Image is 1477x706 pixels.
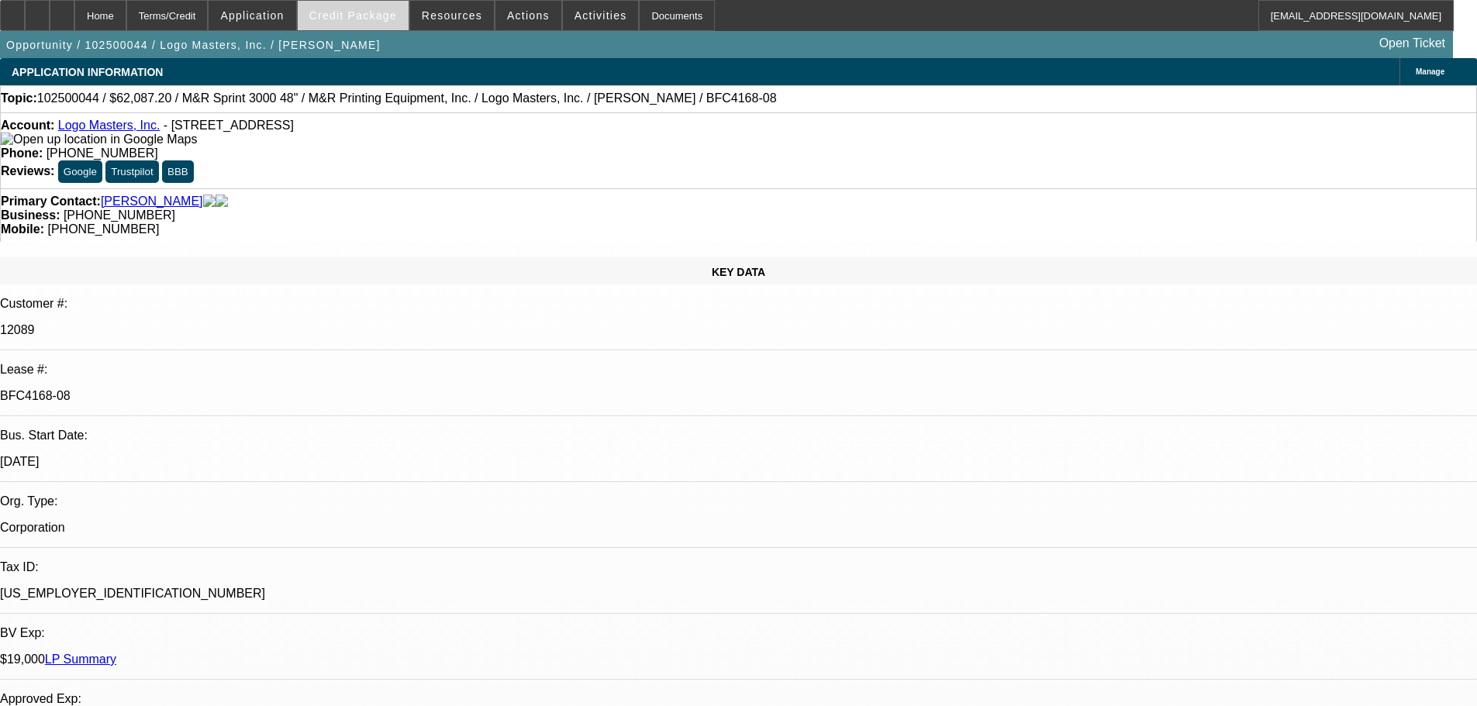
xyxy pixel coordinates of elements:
[422,9,482,22] span: Resources
[45,653,116,666] a: LP Summary
[1416,67,1444,76] span: Manage
[575,9,627,22] span: Activities
[209,1,295,30] button: Application
[105,160,158,183] button: Trustpilot
[203,195,216,208] img: facebook-icon.png
[298,1,409,30] button: Credit Package
[64,208,175,222] span: [PHONE_NUMBER]
[309,9,397,22] span: Credit Package
[220,9,284,22] span: Application
[1,195,101,208] strong: Primary Contact:
[6,39,381,51] span: Opportunity / 102500044 / Logo Masters, Inc. / [PERSON_NAME]
[495,1,561,30] button: Actions
[47,146,158,160] span: [PHONE_NUMBER]
[507,9,550,22] span: Actions
[12,66,163,78] span: APPLICATION INFORMATION
[1,222,44,236] strong: Mobile:
[164,119,294,132] span: - [STREET_ADDRESS]
[712,266,765,278] span: KEY DATA
[162,160,194,183] button: BBB
[37,91,777,105] span: 102500044 / $62,087.20 / M&R Sprint 3000 48" / M&R Printing Equipment, Inc. / Logo Masters, Inc. ...
[1,146,43,160] strong: Phone:
[1,133,197,146] img: Open up location in Google Maps
[410,1,494,30] button: Resources
[47,222,159,236] span: [PHONE_NUMBER]
[1,164,54,177] strong: Reviews:
[1373,30,1451,57] a: Open Ticket
[1,208,60,222] strong: Business:
[58,160,102,183] button: Google
[563,1,639,30] button: Activities
[1,133,197,146] a: View Google Maps
[1,91,37,105] strong: Topic:
[58,119,160,132] a: Logo Masters, Inc.
[216,195,228,208] img: linkedin-icon.png
[1,119,54,132] strong: Account:
[101,195,203,208] a: [PERSON_NAME]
